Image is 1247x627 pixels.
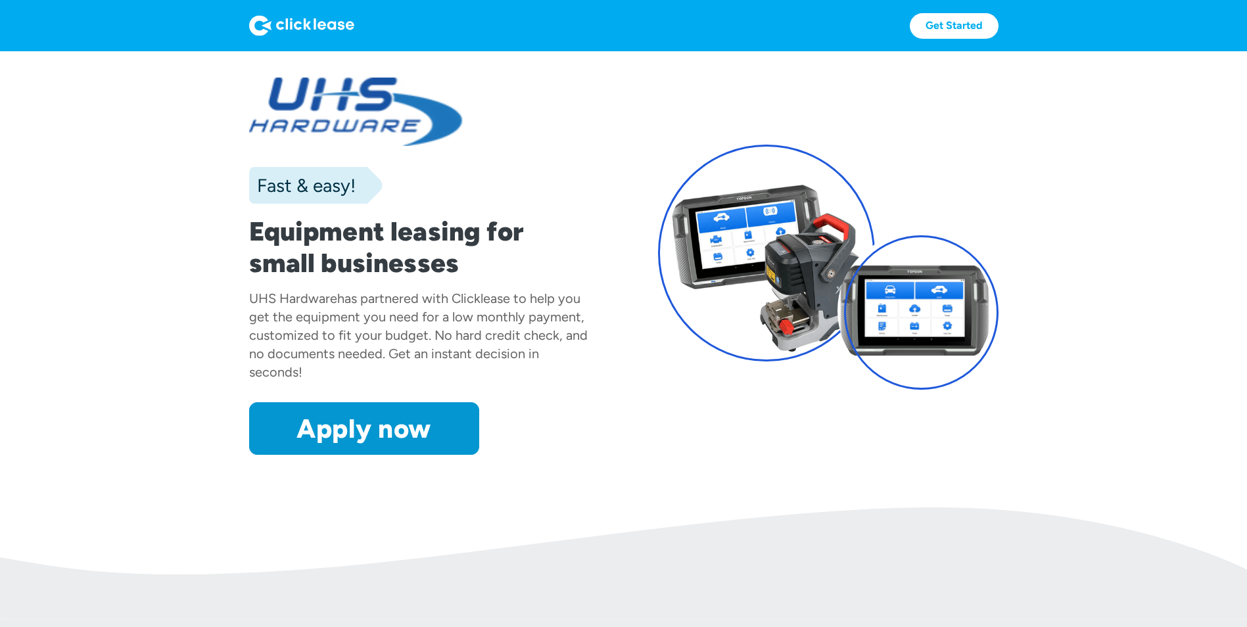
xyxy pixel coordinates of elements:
[249,172,356,198] div: Fast & easy!
[249,216,590,279] h1: Equipment leasing for small businesses
[249,15,354,36] img: Logo
[249,290,337,306] div: UHS Hardware
[249,290,588,380] div: has partnered with Clicklease to help you get the equipment you need for a low monthly payment, c...
[249,402,479,455] a: Apply now
[910,13,999,39] a: Get Started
